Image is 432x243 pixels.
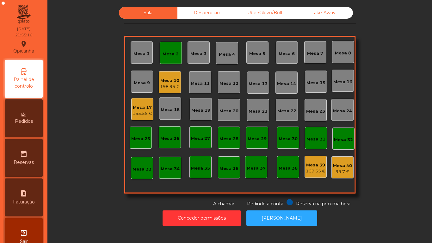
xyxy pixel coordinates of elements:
div: Mesa 40 [333,163,352,169]
div: Mesa 19 [191,107,210,114]
div: Mesa 37 [247,165,266,171]
div: Mesa 29 [248,136,267,142]
div: Mesa 14 [277,81,296,87]
div: Mesa 34 [161,166,180,172]
div: Mesa 17 [133,104,152,111]
span: A chamar [213,201,234,207]
div: Mesa 25 [131,136,150,142]
i: request_page [20,190,28,197]
div: Qpicanha [13,39,34,55]
div: Mesa 24 [333,108,352,114]
div: 109.55 € [306,168,325,174]
div: Mesa 31 [306,136,325,142]
div: Mesa 21 [249,108,268,115]
div: 198.95 € [160,84,180,90]
div: 99.7 € [333,169,352,175]
span: Reservas [14,159,34,166]
div: Mesa 39 [306,162,325,168]
div: Mesa 23 [306,108,325,115]
i: date_range [20,150,28,158]
div: 21:55:16 [15,32,32,38]
i: location_on [20,40,28,48]
div: Mesa 18 [161,107,180,113]
div: Sala [119,7,177,19]
div: Mesa 7 [307,50,323,57]
div: Mesa 30 [279,136,298,142]
span: Reserva na próxima hora [296,201,350,207]
div: 155.55 € [133,110,152,117]
img: qpiato [16,3,31,25]
button: Conceder permissões [163,210,241,226]
i: exit_to_app [20,229,28,237]
div: Mesa 9 [134,80,150,86]
div: Desperdicio [177,7,236,19]
div: Mesa 33 [133,166,151,172]
div: Mesa 12 [219,80,238,87]
div: Mesa 32 [334,137,353,143]
div: Mesa 36 [219,165,238,172]
span: Pedindo a conta [247,201,283,207]
span: Painel de controlo [6,76,41,90]
div: Mesa 16 [333,79,352,85]
div: [DATE] [17,26,30,32]
div: Mesa 5 [249,51,265,57]
div: Mesa 2 [163,51,179,57]
div: Mesa 22 [277,108,296,114]
div: Mesa 3 [190,51,207,57]
div: Mesa 4 [219,51,235,58]
div: Mesa 8 [335,50,351,56]
div: Mesa 28 [219,136,238,142]
div: Uber/Glovo/Bolt [236,7,294,19]
div: Mesa 35 [191,165,210,171]
div: Mesa 6 [279,51,295,57]
div: Take Away [294,7,353,19]
div: Mesa 11 [191,80,210,87]
div: Mesa 38 [279,165,298,171]
div: Mesa 27 [191,135,210,142]
span: Pedidos [15,118,33,125]
div: Mesa 15 [306,80,325,86]
div: Mesa 26 [160,135,179,142]
button: [PERSON_NAME] [246,210,317,226]
div: Mesa 13 [249,81,268,87]
div: Mesa 20 [219,108,238,114]
span: Faturação [13,199,35,205]
div: Mesa 1 [133,51,150,57]
div: Mesa 10 [160,78,180,84]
